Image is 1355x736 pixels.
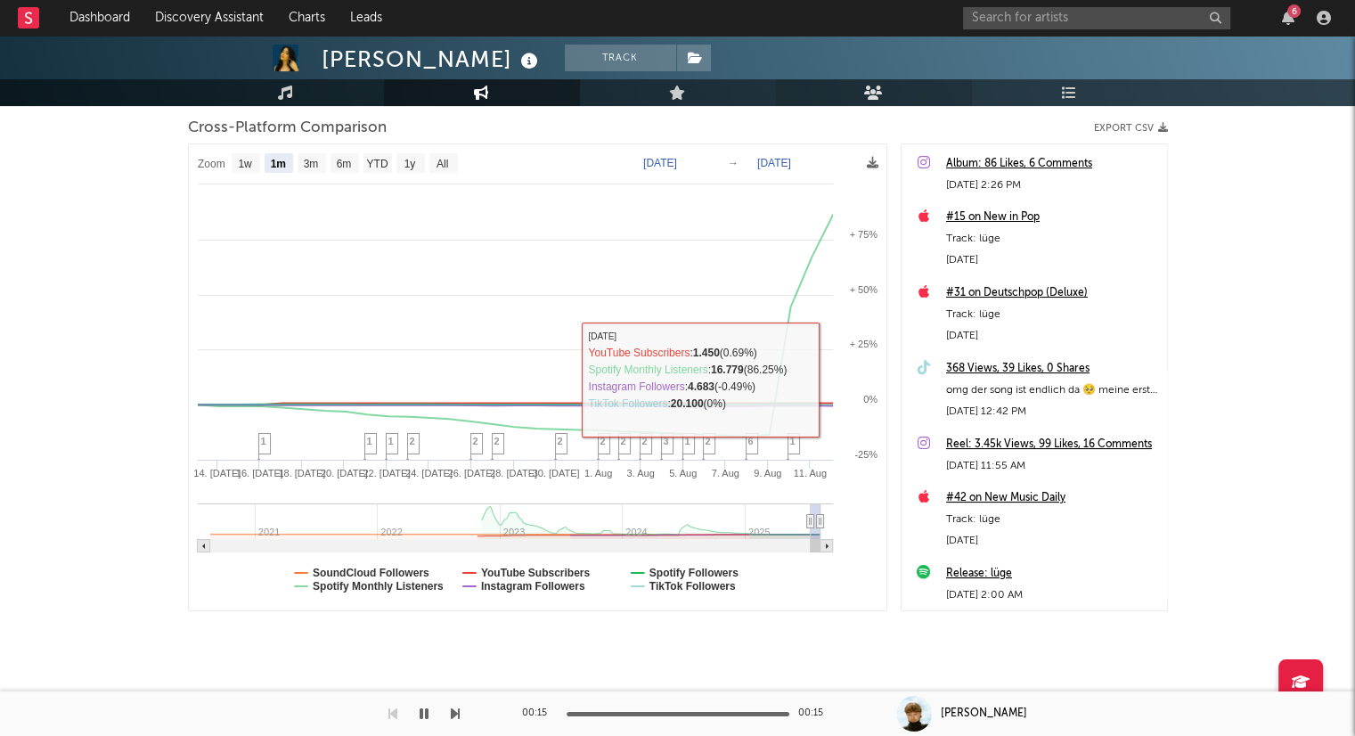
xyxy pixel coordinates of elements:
text: 1. Aug [584,468,611,478]
text: + 75% [849,229,877,240]
span: 2 [642,436,648,446]
text: + 25% [849,339,877,349]
text: Zoom [198,158,225,170]
text: 3. Aug [626,468,654,478]
div: [PERSON_NAME] [322,45,543,74]
text: YTD [366,158,388,170]
input: Search for artists [963,7,1230,29]
div: [DATE] 12:42 PM [946,401,1158,422]
div: [DATE] [946,249,1158,271]
text: 20. [DATE] [320,468,367,478]
span: 1 [790,436,796,446]
text: 24. [DATE] [404,468,452,478]
text: 9. Aug [754,468,781,478]
div: [DATE] 11:55 AM [946,455,1158,477]
text: 5. Aug [669,468,697,478]
span: 2 [600,436,606,446]
a: Reel: 3.45k Views, 99 Likes, 16 Comments [946,434,1158,455]
span: 3 [664,436,669,446]
text: 14. [DATE] [193,468,241,478]
div: Track: lüge [946,228,1158,249]
div: [PERSON_NAME] [941,706,1027,722]
div: [DATE] 2:26 PM [946,175,1158,196]
span: 1 [685,436,690,446]
span: 2 [410,436,415,446]
text: [DATE] [757,157,791,169]
text: 1m [270,158,285,170]
text: 18. [DATE] [278,468,325,478]
text: 6m [336,158,351,170]
text: SoundCloud Followers [313,567,429,579]
text: 16. [DATE] [235,468,282,478]
text: 0% [863,394,877,405]
div: [DATE] 2:00 AM [946,585,1158,606]
div: [DATE] [946,325,1158,347]
span: 2 [558,436,563,446]
span: 2 [473,436,478,446]
text: 7. Aug [711,468,739,478]
text: 1y [404,158,415,170]
div: [DATE] [946,530,1158,552]
span: 1 [388,436,394,446]
div: omg der song ist endlich da 🥺 meine erste ballade ❤️ hoffe ihr feiert es genauso wie ich #neuemus... [946,380,1158,401]
text: 28. [DATE] [490,468,537,478]
div: 00:15 [798,703,834,724]
text: 3m [303,158,318,170]
a: #31 on Deutschpop (Deluxe) [946,282,1158,304]
text: Instagram Followers [480,580,584,593]
text: Spotify Monthly Listeners [313,580,444,593]
div: Track: lüge [946,304,1158,325]
text: → [728,157,739,169]
text: All [436,158,447,170]
button: 6 [1282,11,1294,25]
a: #42 on New Music Daily [946,487,1158,509]
span: 1 [261,436,266,446]
button: Export CSV [1094,123,1168,134]
text: 11. Aug [793,468,826,478]
span: Cross-Platform Comparison [188,118,387,139]
text: TikTok Followers [649,580,735,593]
text: 22. [DATE] [363,468,410,478]
span: 2 [494,436,500,446]
span: 2 [621,436,626,446]
a: #15 on New in Pop [946,207,1158,228]
text: -25% [854,449,877,460]
a: 368 Views, 39 Likes, 0 Shares [946,358,1158,380]
button: Track [565,45,676,71]
div: Track: lüge [946,509,1158,530]
text: [DATE] [643,157,677,169]
a: Album: 86 Likes, 6 Comments [946,153,1158,175]
text: YouTube Subscribers [480,567,590,579]
span: 6 [748,436,754,446]
text: Spotify Followers [649,567,738,579]
text: 26. [DATE] [447,468,494,478]
text: + 50% [849,284,877,295]
text: 1w [238,158,252,170]
text: 30. [DATE] [532,468,579,478]
span: 1 [367,436,372,446]
div: 6 [1287,4,1301,18]
span: 2 [706,436,711,446]
div: 00:15 [522,703,558,724]
a: Release: lüge [946,563,1158,585]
